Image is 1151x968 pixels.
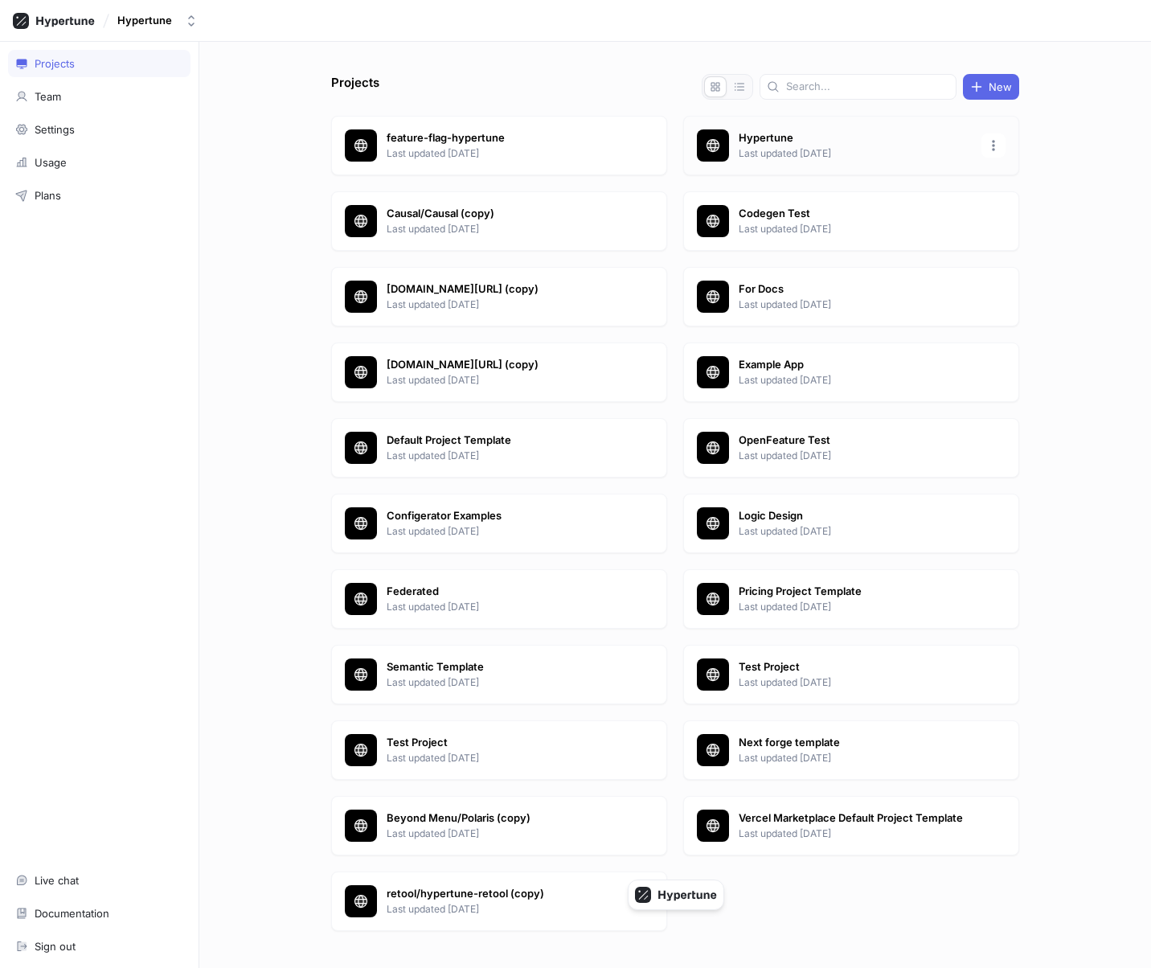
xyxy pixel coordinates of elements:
[35,189,61,202] div: Plans
[387,206,620,222] p: Causal/Causal (copy)
[8,900,190,927] a: Documentation
[739,508,972,524] p: Logic Design
[35,874,79,887] div: Live chat
[739,281,972,297] p: For Docs
[739,297,972,312] p: Last updated [DATE]
[387,886,620,902] p: retool/hypertune-retool (copy)
[739,826,972,841] p: Last updated [DATE]
[387,449,620,463] p: Last updated [DATE]
[387,751,620,765] p: Last updated [DATE]
[739,600,972,614] p: Last updated [DATE]
[35,156,67,169] div: Usage
[387,826,620,841] p: Last updated [DATE]
[35,123,75,136] div: Settings
[739,373,972,388] p: Last updated [DATE]
[8,83,190,110] a: Team
[739,222,972,236] p: Last updated [DATE]
[739,357,972,373] p: Example App
[387,735,620,751] p: Test Project
[387,146,620,161] p: Last updated [DATE]
[387,373,620,388] p: Last updated [DATE]
[387,357,620,373] p: [DOMAIN_NAME][URL] (copy)
[387,297,620,312] p: Last updated [DATE]
[739,751,972,765] p: Last updated [DATE]
[387,222,620,236] p: Last updated [DATE]
[989,82,1012,92] span: New
[387,659,620,675] p: Semantic Template
[387,810,620,826] p: Beyond Menu/Polaris (copy)
[387,508,620,524] p: Configerator Examples
[739,810,972,826] p: Vercel Marketplace Default Project Template
[739,659,972,675] p: Test Project
[35,940,76,953] div: Sign out
[387,600,620,614] p: Last updated [DATE]
[387,902,620,917] p: Last updated [DATE]
[786,79,949,95] input: Search...
[8,50,190,77] a: Projects
[111,7,204,34] button: Hypertune
[117,14,172,27] div: Hypertune
[387,130,620,146] p: feature-flag-hypertune
[739,524,972,539] p: Last updated [DATE]
[35,907,109,920] div: Documentation
[387,584,620,600] p: Federated
[387,524,620,539] p: Last updated [DATE]
[739,433,972,449] p: OpenFeature Test
[8,149,190,176] a: Usage
[739,206,972,222] p: Codegen Test
[739,146,972,161] p: Last updated [DATE]
[963,74,1019,100] button: New
[739,130,972,146] p: Hypertune
[35,90,61,103] div: Team
[739,449,972,463] p: Last updated [DATE]
[739,675,972,690] p: Last updated [DATE]
[387,281,620,297] p: [DOMAIN_NAME][URL] (copy)
[387,675,620,690] p: Last updated [DATE]
[739,584,972,600] p: Pricing Project Template
[387,433,620,449] p: Default Project Template
[8,116,190,143] a: Settings
[739,735,972,751] p: Next forge template
[8,182,190,209] a: Plans
[331,74,379,100] p: Projects
[35,57,75,70] div: Projects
